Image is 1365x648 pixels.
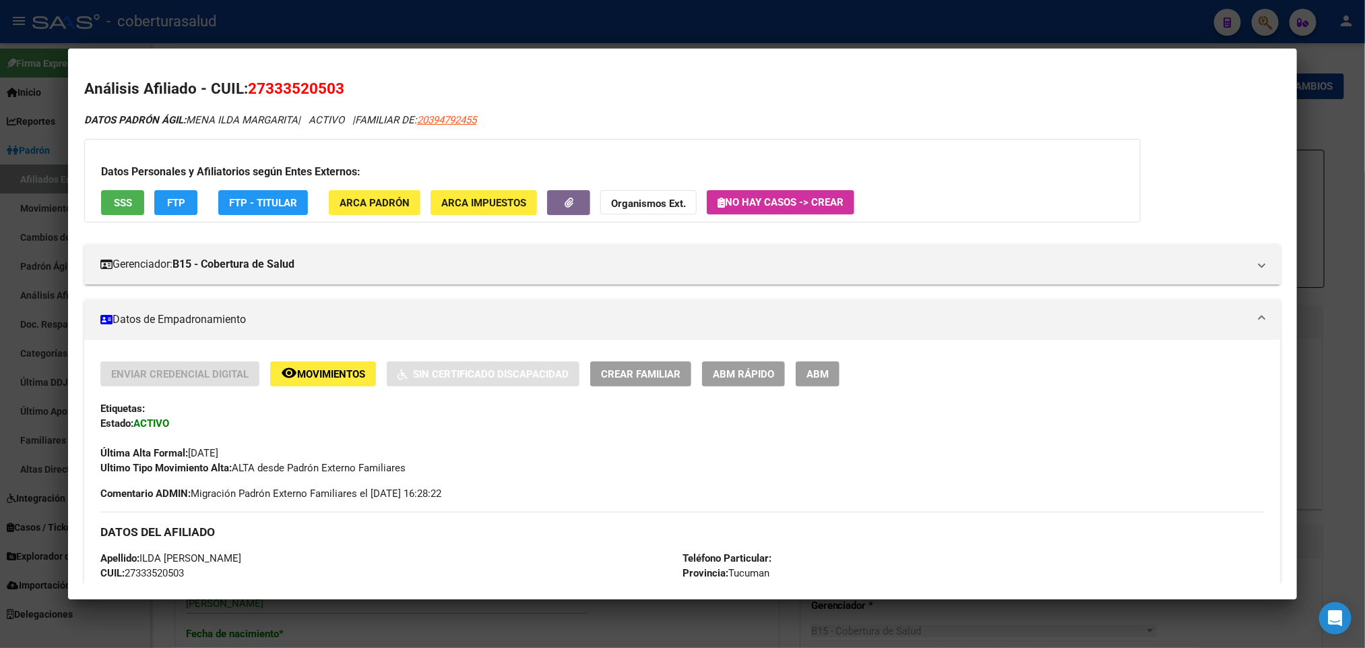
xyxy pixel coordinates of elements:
button: ARCA Padrón [329,190,420,215]
strong: Teléfono Particular: [682,552,771,564]
button: FTP - Titular [218,190,308,215]
button: No hay casos -> Crear [707,190,854,214]
span: ABM Rápido [713,368,774,380]
strong: Documento: [100,582,154,594]
span: Migración Padrón Externo Familiares el [DATE] 16:28:22 [100,486,441,501]
strong: Estado: [100,417,133,430]
mat-icon: remove_red_eye [281,365,297,381]
strong: ACTIVO [133,417,169,430]
button: Organismos Ext. [600,190,697,215]
span: Tucuman [682,567,769,579]
mat-expansion-panel-header: Datos de Empadronamiento [84,299,1280,340]
strong: Última Alta Formal: [100,447,188,459]
strong: Apellido: [100,552,139,564]
strong: Provincia: [682,567,728,579]
h3: Datos Personales y Afiliatorios según Entes Externos: [101,164,1124,180]
strong: CUIL: [100,567,125,579]
strong: Localidad: [682,582,728,594]
span: ILDA [PERSON_NAME] [100,552,241,564]
button: ABM [796,361,839,386]
span: Movimientos [297,368,365,380]
span: ARCA Padrón [340,197,410,209]
button: Crear Familiar [590,361,691,386]
span: FAMILIAR DE: [355,114,476,126]
h3: DATOS DEL AFILIADO [100,525,1264,539]
strong: Etiquetas: [100,403,145,415]
span: ABM [806,368,829,380]
button: Movimientos [270,361,376,386]
span: ARCA Impuestos [441,197,526,209]
button: Enviar Credencial Digital [100,361,259,386]
strong: B15 - Cobertura de Salud [172,256,294,272]
span: 27333520503 [100,567,184,579]
button: SSS [101,190,144,215]
button: ARCA Impuestos [431,190,537,215]
button: ABM Rápido [702,361,785,386]
mat-expansion-panel-header: Gerenciador:B15 - Cobertura de Salud [84,244,1280,285]
span: Sin Certificado Discapacidad [413,368,569,380]
span: No hay casos -> Crear [718,196,844,208]
span: DU - DOCUMENTO UNICO 27333520 [100,582,317,594]
mat-panel-title: Datos de Empadronamiento [100,312,1248,328]
button: FTP [154,190,197,215]
span: [DATE] [100,447,218,459]
strong: Organismos Ext. [611,198,686,210]
button: Sin Certificado Discapacidad [387,361,579,386]
div: Open Intercom Messenger [1319,602,1352,635]
strong: Ultimo Tipo Movimiento Alta: [100,462,232,474]
mat-panel-title: Gerenciador: [100,256,1248,272]
i: | ACTIVO | [84,114,476,126]
strong: Comentario ADMIN: [100,488,191,500]
span: MENA ILDA MARGARITA [84,114,298,126]
span: Crear Familiar [601,368,680,380]
span: LOS NOGALES [682,582,794,594]
span: 27333520503 [248,80,344,97]
strong: DATOS PADRÓN ÁGIL: [84,114,186,126]
span: Enviar Credencial Digital [111,368,249,380]
span: FTP [167,197,185,209]
span: SSS [114,197,132,209]
span: 20394792455 [417,114,476,126]
span: FTP - Titular [229,197,297,209]
span: ALTA desde Padrón Externo Familiares [100,462,406,474]
h2: Análisis Afiliado - CUIL: [84,78,1280,100]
